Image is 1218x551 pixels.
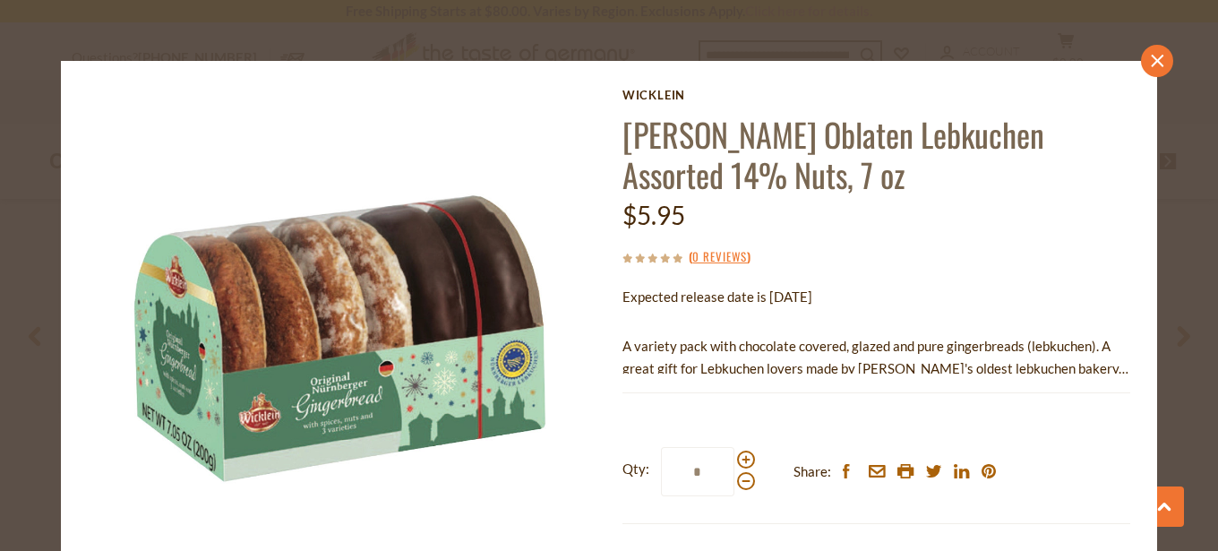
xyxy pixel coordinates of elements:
[692,247,747,267] a: 0 Reviews
[622,335,1130,380] p: A variety pack with chocolate covered, glazed and pure gingerbreads (lebkuchen). A great gift for...
[622,458,649,480] strong: Qty:
[793,461,831,483] span: Share:
[622,110,1044,198] a: [PERSON_NAME] Oblaten Lebkuchen Assorted 14% Nuts, 7 oz
[661,447,734,496] input: Qty:
[622,286,1130,308] p: Expected release date is [DATE]
[689,247,751,265] span: ( )
[622,88,1130,102] a: Wicklein
[622,200,685,230] span: $5.95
